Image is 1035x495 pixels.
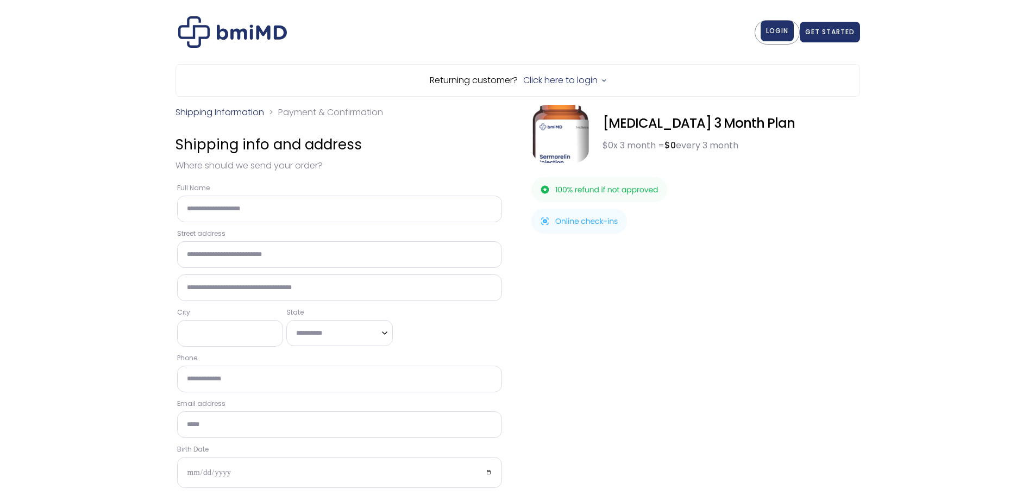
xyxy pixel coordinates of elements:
a: LOGIN [761,21,794,41]
p: Where should we send your order? [175,158,504,173]
label: Email address [177,399,503,409]
div: x 3 month = every 3 month [603,139,860,152]
span: LOGIN [766,26,788,35]
h3: Shipping info and address [175,131,504,158]
label: Birth Date [177,444,503,454]
div: [MEDICAL_DATA] 3 Month Plan [603,116,860,131]
span: Payment & Confirmation [278,106,383,118]
label: Full Name [177,183,503,193]
a: Click here to login [523,73,598,88]
img: Online check-ins [531,209,627,234]
a: Shipping Information [175,106,264,118]
bdi: 0 [603,139,613,152]
label: Street address [177,229,503,239]
label: Phone [177,353,503,363]
div: Returning customer? [175,64,860,97]
img: 100% refund if not approved [531,177,667,202]
span: $ [603,139,608,152]
label: City [177,308,284,317]
img: Checkout [178,16,287,48]
span: GET STARTED [805,27,855,36]
span: > [269,106,273,118]
img: Sermorelin 3 Month Plan [531,105,589,163]
a: GET STARTED [800,22,860,42]
span: $ [664,139,670,152]
label: State [286,308,393,317]
bdi: 0 [664,139,676,152]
